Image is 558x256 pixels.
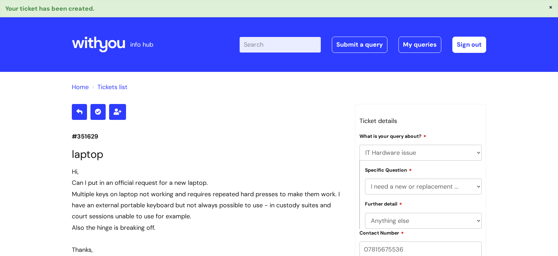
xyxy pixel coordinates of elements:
label: Further detail [365,200,402,207]
li: Solution home [72,82,89,93]
a: Home [72,83,89,91]
a: Tickets list [97,83,127,91]
li: Tickets list [90,82,127,93]
div: Multiple keys on laptop not working and requires repeated hard presses to make them work. I have ... [72,189,345,222]
h3: Ticket details [359,115,482,126]
input: Search [240,37,321,52]
a: Submit a query [332,37,387,53]
a: Sign out [452,37,486,53]
h1: laptop [72,148,345,161]
div: Hi, [72,166,345,177]
a: My queries [398,37,441,53]
p: #351629 [72,131,345,142]
div: Can I put in an official request for a new laptop. [72,177,345,188]
label: Specific Question [365,166,412,173]
button: × [549,4,553,10]
div: | - [240,37,486,53]
label: What is your query about? [359,132,426,139]
div: Also the hinge is breaking off. [72,222,345,233]
label: Contact Number [359,229,404,236]
div: Thanks, [72,244,345,255]
p: info hub [130,39,153,50]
